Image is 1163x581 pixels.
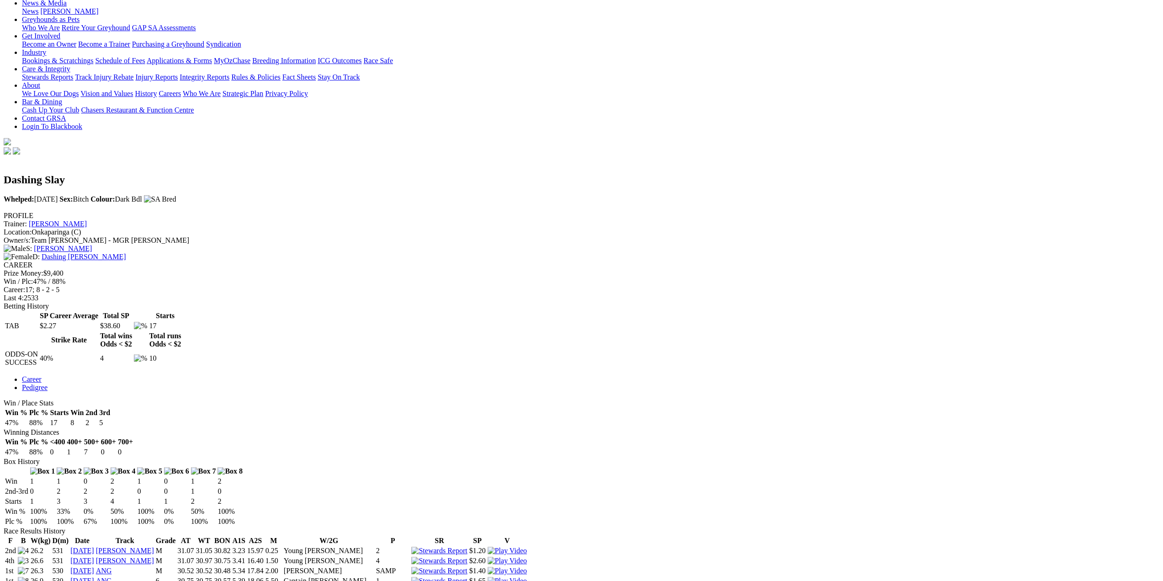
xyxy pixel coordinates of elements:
span: Dark Bdl [90,195,142,203]
td: 26.6 [30,556,51,565]
a: Get Involved [22,32,60,40]
td: 0 [30,487,56,496]
a: Stay On Track [318,73,360,81]
th: A2S [247,536,264,545]
td: 3 [56,497,82,506]
td: M [155,566,176,576]
a: Care & Integrity [22,65,70,73]
td: 88% [29,448,48,457]
a: Retire Your Greyhound [62,24,130,32]
th: A1S [232,536,245,545]
td: 2 [83,487,109,496]
img: Female [4,253,32,261]
a: Privacy Policy [265,90,308,97]
td: 0 [117,448,133,457]
td: 5.34 [232,566,245,576]
td: 0.25 [265,546,282,555]
td: 30.97 [195,556,212,565]
td: 100% [217,507,243,516]
td: 4 [110,497,136,506]
img: Box 8 [218,467,243,475]
span: Owner/s: [4,236,31,244]
th: 400+ [67,437,83,447]
img: % [134,322,147,330]
td: 0% [83,507,109,516]
th: Track [96,536,154,545]
td: 1 [30,497,56,506]
a: [DATE] [70,567,94,575]
a: Login To Blackbook [22,123,82,130]
b: Sex: [59,195,73,203]
a: [PERSON_NAME] [96,547,154,554]
th: 700+ [117,437,133,447]
div: Care & Integrity [22,73,1159,81]
th: 2nd [85,408,98,417]
th: Plc % [29,437,48,447]
td: 47% [5,418,28,427]
a: News [22,7,38,15]
td: 1 [137,477,163,486]
td: 8 [70,418,84,427]
td: $1.40 [469,566,486,576]
td: 0 [83,477,109,486]
td: 33% [56,507,82,516]
th: Starts [149,311,181,320]
img: Box 7 [191,467,216,475]
td: 100% [30,507,56,516]
img: Box 4 [111,467,136,475]
td: 1 [137,497,163,506]
img: Stewards Report [411,567,467,575]
a: ICG Outcomes [318,57,361,64]
td: 10 [149,350,181,367]
th: Starts [49,408,69,417]
td: 17.84 [247,566,264,576]
a: Schedule of Fees [95,57,145,64]
a: About [22,81,40,89]
a: Who We Are [183,90,221,97]
td: 26.3 [30,566,51,576]
th: F [5,536,16,545]
th: 500+ [84,437,100,447]
img: Box 5 [137,467,162,475]
div: CAREER [4,261,1159,269]
b: Colour: [90,195,115,203]
div: Betting History [4,302,1159,310]
td: 47% [5,448,28,457]
a: GAP SA Assessments [132,24,196,32]
td: 4 [376,556,410,565]
span: Win / Plc: [4,277,33,285]
span: Trainer: [4,220,27,228]
th: BON [213,536,231,545]
th: WT [195,536,212,545]
a: [DATE] [70,547,94,554]
td: 3.23 [232,546,245,555]
td: 31.05 [195,546,212,555]
td: M [155,546,176,555]
a: Injury Reports [135,73,178,81]
td: ODDS-ON SUCCESS [5,350,38,367]
td: 100% [191,517,217,526]
span: Prize Money: [4,269,43,277]
td: 17 [149,321,181,330]
td: 2nd [5,546,16,555]
th: W/2G [283,536,375,545]
td: 100% [30,517,56,526]
a: [PERSON_NAME] [34,245,92,252]
td: 4 [100,350,133,367]
div: Team [PERSON_NAME] - MGR [PERSON_NAME] [4,236,1159,245]
a: Purchasing a Greyhound [132,40,204,48]
div: PROFILE [4,212,1159,220]
td: 4th [5,556,16,565]
a: Stewards Reports [22,73,73,81]
td: 0 [137,487,163,496]
span: D: [4,253,40,261]
a: ANG [96,567,112,575]
a: Cash Up Your Club [22,106,79,114]
h2: Dashing Slay [4,174,1159,186]
td: 30.52 [195,566,212,576]
th: V [487,536,527,545]
td: 1 [30,477,56,486]
div: Box History [4,458,1159,466]
td: 1 [67,448,83,457]
th: Total SP [100,311,133,320]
